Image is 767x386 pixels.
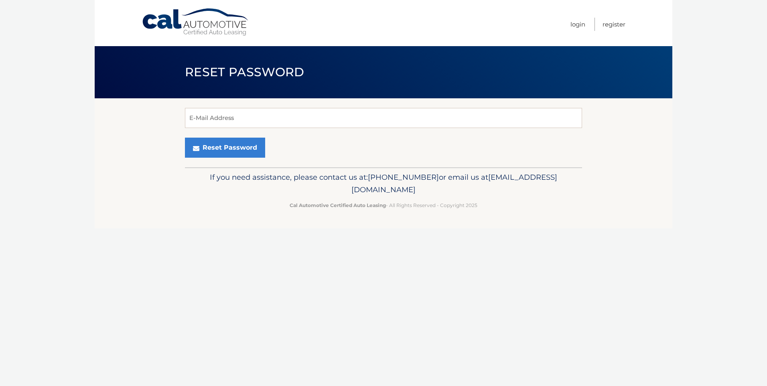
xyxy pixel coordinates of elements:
[570,18,585,31] a: Login
[185,138,265,158] button: Reset Password
[190,171,577,197] p: If you need assistance, please contact us at: or email us at
[185,65,304,79] span: Reset Password
[190,201,577,209] p: - All Rights Reserved - Copyright 2025
[603,18,625,31] a: Register
[142,8,250,37] a: Cal Automotive
[185,108,582,128] input: E-Mail Address
[368,173,439,182] span: [PHONE_NUMBER]
[290,202,386,208] strong: Cal Automotive Certified Auto Leasing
